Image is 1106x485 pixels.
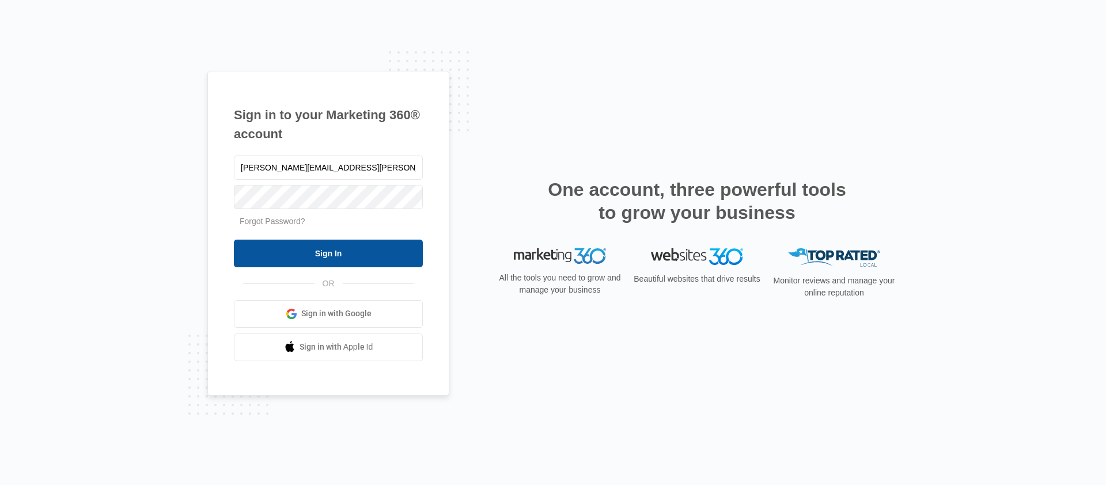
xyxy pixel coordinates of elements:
h1: Sign in to your Marketing 360® account [234,105,423,143]
span: Sign in with Google [301,308,372,320]
input: Sign In [234,240,423,267]
h2: One account, three powerful tools to grow your business [544,178,850,224]
img: Websites 360 [651,248,743,265]
a: Sign in with Google [234,300,423,328]
a: Sign in with Apple Id [234,334,423,361]
span: Sign in with Apple Id [300,341,373,353]
input: Email [234,156,423,180]
a: Forgot Password? [240,217,305,226]
img: Marketing 360 [514,248,606,264]
p: All the tools you need to grow and manage your business [495,272,624,296]
p: Beautiful websites that drive results [632,273,762,285]
img: Top Rated Local [788,248,880,267]
span: OR [315,278,343,290]
p: Monitor reviews and manage your online reputation [770,275,899,299]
